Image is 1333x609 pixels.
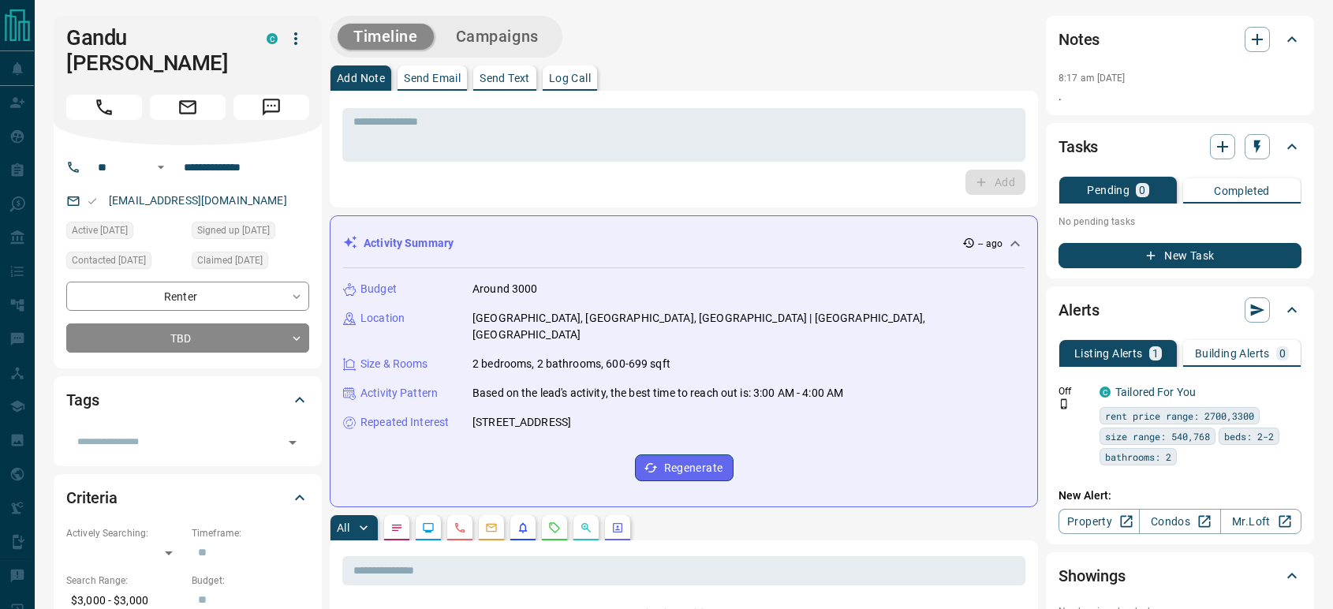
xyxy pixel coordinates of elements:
svg: Notes [390,521,403,534]
span: Signed up [DATE] [197,222,270,238]
p: Size & Rooms [360,356,428,372]
div: Tasks [1059,128,1301,166]
button: New Task [1059,243,1301,268]
p: 8:17 am [DATE] [1059,73,1126,84]
p: Send Text [480,73,530,84]
div: Tags [66,381,309,419]
p: [STREET_ADDRESS] [472,414,571,431]
span: Active [DATE] [72,222,128,238]
p: Actively Searching: [66,526,184,540]
p: Search Range: [66,574,184,588]
svg: Calls [454,521,466,534]
span: bathrooms: 2 [1105,449,1171,465]
a: Mr.Loft [1220,509,1301,534]
p: 2 bedrooms, 2 bathrooms, 600-699 sqft [472,356,670,372]
p: 1 [1152,348,1159,359]
svg: Opportunities [580,521,592,534]
svg: Email Valid [87,196,98,207]
button: Regenerate [635,454,734,481]
button: Campaigns [440,24,554,50]
span: rent price range: 2700,3300 [1105,408,1254,424]
p: Timeframe: [192,526,309,540]
svg: Agent Actions [611,521,624,534]
a: [EMAIL_ADDRESS][DOMAIN_NAME] [109,194,287,207]
a: Condos [1139,509,1220,534]
div: condos.ca [267,33,278,44]
a: Property [1059,509,1140,534]
h2: Tasks [1059,134,1098,159]
h2: Alerts [1059,297,1100,323]
p: Around 3000 [472,281,537,297]
div: Notes [1059,21,1301,58]
button: Open [282,432,304,454]
p: Activity Pattern [360,385,438,402]
p: All [337,522,349,533]
p: Budget [360,281,397,297]
h2: Notes [1059,27,1100,52]
h2: Tags [66,387,99,413]
p: Completed [1214,185,1270,196]
div: Renter [66,282,309,311]
p: 0 [1139,185,1145,196]
p: [GEOGRAPHIC_DATA], [GEOGRAPHIC_DATA], [GEOGRAPHIC_DATA] | [GEOGRAPHIC_DATA], [GEOGRAPHIC_DATA] [472,310,1025,343]
svg: Listing Alerts [517,521,529,534]
button: Timeline [338,24,434,50]
span: size range: 540,768 [1105,428,1210,444]
span: Email [150,95,226,120]
p: 0 [1279,348,1286,359]
span: Contacted [DATE] [72,252,146,268]
svg: Push Notification Only [1059,398,1070,409]
svg: Emails [485,521,498,534]
div: TBD [66,323,309,353]
div: Fri Aug 08 2025 [66,222,184,244]
div: Fri Aug 08 2025 [66,252,184,274]
p: Log Call [549,73,591,84]
svg: Lead Browsing Activity [422,521,435,534]
div: Alerts [1059,291,1301,329]
svg: Requests [548,521,561,534]
p: Based on the lead's activity, the best time to reach out is: 3:00 AM - 4:00 AM [472,385,843,402]
p: Repeated Interest [360,414,449,431]
p: . [1059,88,1301,105]
p: Send Email [404,73,461,84]
p: Add Note [337,73,385,84]
p: Location [360,310,405,327]
h1: Gandu [PERSON_NAME] [66,25,243,76]
p: Building Alerts [1195,348,1270,359]
div: Activity Summary-- ago [343,229,1025,258]
span: Message [233,95,309,120]
p: Off [1059,384,1090,398]
p: No pending tasks [1059,210,1301,234]
p: Listing Alerts [1074,348,1143,359]
div: Fri Aug 08 2025 [192,252,309,274]
div: Criteria [66,479,309,517]
a: Tailored For You [1115,386,1196,398]
div: condos.ca [1100,387,1111,398]
h2: Criteria [66,485,118,510]
p: Activity Summary [364,235,454,252]
span: Claimed [DATE] [197,252,263,268]
p: New Alert: [1059,488,1301,504]
div: Fri Aug 08 2025 [192,222,309,244]
div: Showings [1059,557,1301,595]
span: beds: 2-2 [1224,428,1274,444]
h2: Showings [1059,563,1126,588]
button: Open [151,158,170,177]
p: Budget: [192,574,309,588]
span: Call [66,95,142,120]
p: Pending [1087,185,1130,196]
p: -- ago [978,237,1003,251]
